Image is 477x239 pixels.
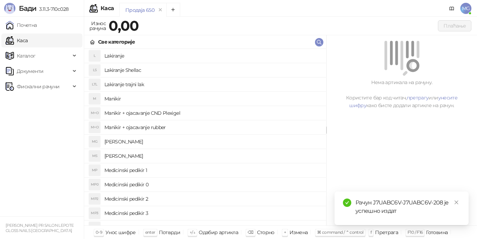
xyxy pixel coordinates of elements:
div: Каса [101,6,114,11]
span: MG [460,3,471,14]
div: grid [84,49,326,225]
button: Плаћање [438,20,471,31]
div: Рачун J7UABC6V-J7UABC6V-208 је успешно издат [355,199,460,215]
span: check-circle [343,199,351,207]
span: close [454,200,459,205]
h4: [PERSON_NAME] [104,136,321,147]
span: + [284,230,286,235]
h4: [PERSON_NAME] [104,150,321,162]
div: MP3 [89,208,100,219]
div: L [89,50,100,61]
div: Готовина [426,228,448,237]
h4: Lakiranje [104,50,321,61]
div: MS [89,150,100,162]
span: Фискални рачуни [17,80,59,94]
small: [PERSON_NAME] PR SALON LEPOTE GLOSS NAILS [GEOGRAPHIC_DATA] [6,223,74,233]
div: Сторно [257,228,274,237]
div: MP [89,165,100,176]
button: remove [156,7,165,13]
h4: Pedikir [104,222,321,233]
span: ⌫ [248,230,253,235]
div: Све категорије [98,38,135,46]
span: Бади [19,4,36,13]
span: f [370,230,372,235]
span: ⌘ command / ⌃ control [317,230,364,235]
h4: Lakiranje trajni lak [104,79,321,90]
div: LS [89,65,100,76]
div: Унос шифре [105,228,136,237]
a: Почетна [6,18,37,32]
h4: Manikir + ojacavanje CND Plexigel [104,107,321,119]
div: Нема артикала на рачуну. Користите бар код читач, или како бисте додали артикле на рачун. [335,79,469,109]
div: MP0 [89,179,100,190]
div: M+O [89,122,100,133]
span: 0-9 [96,230,102,235]
button: Add tab [166,3,180,17]
div: LTL [89,79,100,90]
div: Продаја 650 [125,6,154,14]
div: Потврди [159,228,181,237]
a: Каса [6,33,28,47]
h4: Medicinski pedikir 0 [104,179,321,190]
a: Документација [446,3,457,14]
h4: Lakiranje Shellac [104,65,321,76]
span: ↑/↓ [190,230,195,235]
div: M [89,93,100,104]
span: 3.11.3-710c028 [36,6,68,12]
a: Close [453,199,460,206]
div: Износ рачуна [88,19,107,33]
div: Претрага [375,228,398,237]
div: MP2 [89,193,100,204]
div: P [89,222,100,233]
div: M+O [89,107,100,119]
h4: Manikir [104,93,321,104]
h4: Medicinski pedikir 3 [104,208,321,219]
div: Измена [289,228,308,237]
div: Одабир артикла [199,228,238,237]
span: enter [145,230,155,235]
img: Logo [4,3,15,14]
h4: Medicinski pedikir 1 [104,165,321,176]
span: Документи [17,64,43,78]
h4: Medicinski pedikir 2 [104,193,321,204]
h4: Manikir + ojacavanje rubber [104,122,321,133]
span: Каталог [17,49,36,63]
div: MG [89,136,100,147]
span: F10 / F16 [408,230,423,235]
strong: 0,00 [109,17,139,34]
a: претрагу [407,95,429,101]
